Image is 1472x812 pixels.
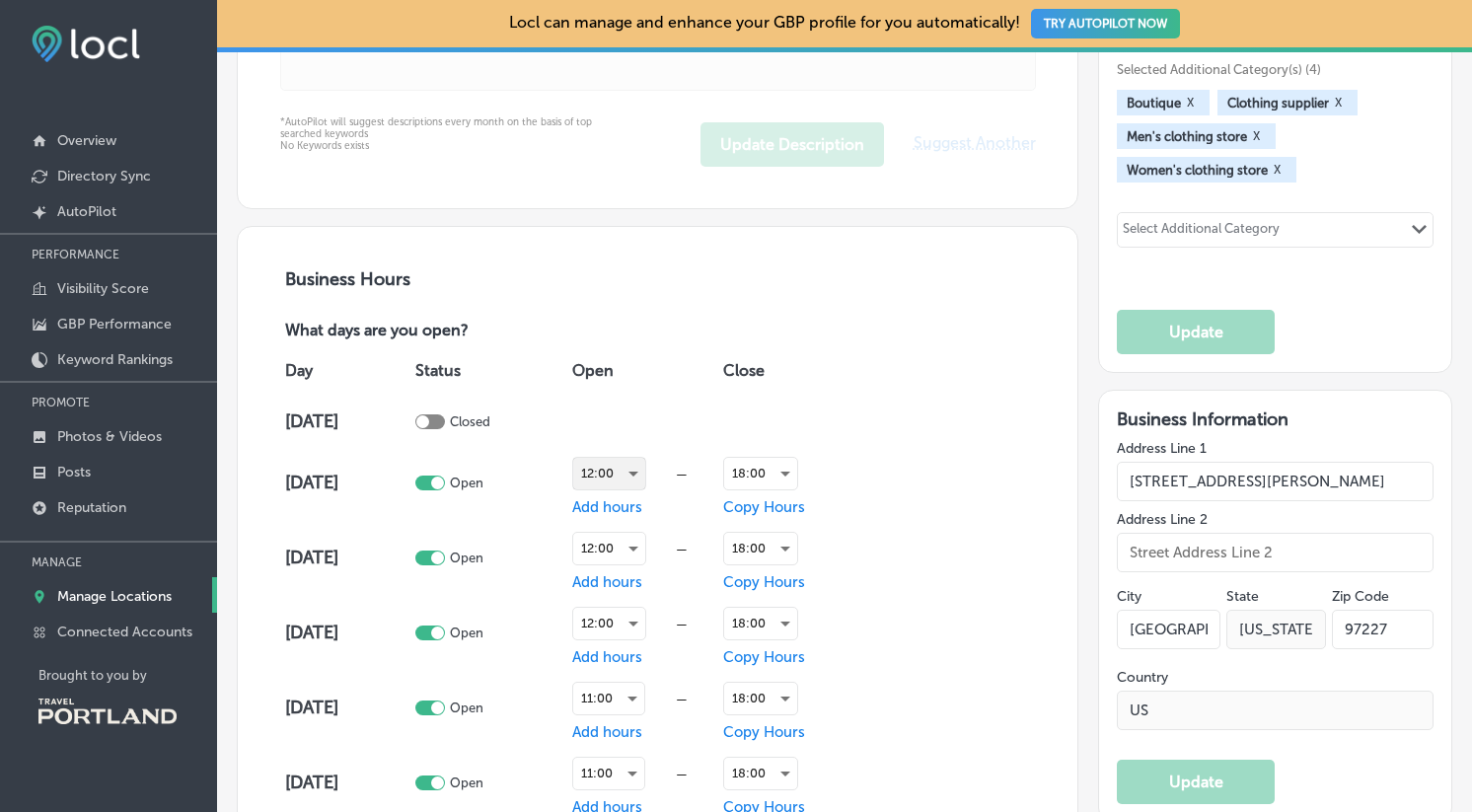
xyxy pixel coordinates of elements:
[1127,129,1247,144] span: Men's clothing store
[57,499,126,516] p: Reputation
[1117,408,1434,430] h3: Business Information
[573,608,645,639] div: 12:00
[724,533,797,564] div: 18:00
[645,692,718,706] div: —
[57,132,116,149] p: Overview
[723,723,805,741] span: Copy Hours
[572,573,642,591] span: Add hours
[38,668,217,683] p: Brought to you by
[573,533,645,564] div: 12:00
[1117,691,1434,730] input: Country
[572,498,642,516] span: Add hours
[1117,310,1275,354] button: Update
[723,648,805,666] span: Copy Hours
[1123,221,1280,244] div: Select Additional Category
[1268,162,1287,178] button: X
[1127,163,1268,178] span: Women's clothing store
[1226,588,1259,605] label: State
[1329,95,1348,111] button: X
[1332,610,1434,649] input: Zip Code
[646,617,718,631] div: —
[57,316,172,332] p: GBP Performance
[1117,533,1434,572] input: Street Address Line 2
[724,458,797,489] div: 18:00
[285,547,410,568] h4: [DATE]
[285,410,410,432] h4: [DATE]
[1247,128,1266,144] button: X
[723,498,805,516] span: Copy Hours
[724,683,797,714] div: 18:00
[450,701,483,715] p: Open
[1127,96,1181,111] span: Boutique
[573,683,644,714] div: 11:00
[285,472,410,493] h4: [DATE]
[572,648,642,666] span: Add hours
[573,758,644,789] div: 11:00
[645,767,718,781] div: —
[1332,588,1389,605] label: Zip Code
[450,626,483,640] p: Open
[57,624,192,640] p: Connected Accounts
[1117,588,1141,605] label: City
[280,342,410,398] th: Day
[450,414,490,429] p: Closed
[567,342,718,398] th: Open
[1226,610,1326,649] input: NY
[1117,610,1220,649] input: City
[1117,760,1275,804] button: Update
[285,622,410,643] h4: [DATE]
[32,26,140,62] img: fda3e92497d09a02dc62c9cd864e3231.png
[1181,95,1200,111] button: X
[57,351,173,368] p: Keyword Rankings
[1031,9,1180,38] button: TRY AUTOPILOT NOW
[1117,62,1419,77] span: Selected Additional Category(s) (4)
[450,775,483,790] p: Open
[57,428,162,445] p: Photos & Videos
[57,168,151,185] p: Directory Sync
[1117,511,1434,528] label: Address Line 2
[724,758,797,789] div: 18:00
[410,342,567,398] th: Status
[1117,669,1434,686] label: Country
[57,588,172,605] p: Manage Locations
[57,464,91,480] p: Posts
[1227,96,1329,111] span: Clothing supplier
[285,772,410,793] h4: [DATE]
[1117,462,1434,501] input: Street Address Line 1
[280,268,1036,290] h3: Business Hours
[280,322,610,342] p: What days are you open?
[450,476,483,490] p: Open
[572,723,642,741] span: Add hours
[57,280,149,297] p: Visibility Score
[57,203,116,220] p: AutoPilot
[724,608,797,639] div: 18:00
[646,467,718,481] div: —
[718,342,847,398] th: Close
[573,458,645,489] div: 12:00
[285,697,410,718] h4: [DATE]
[646,542,718,556] div: —
[38,699,177,724] img: Travel Portland
[723,573,805,591] span: Copy Hours
[450,551,483,565] p: Open
[1117,440,1434,457] label: Address Line 1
